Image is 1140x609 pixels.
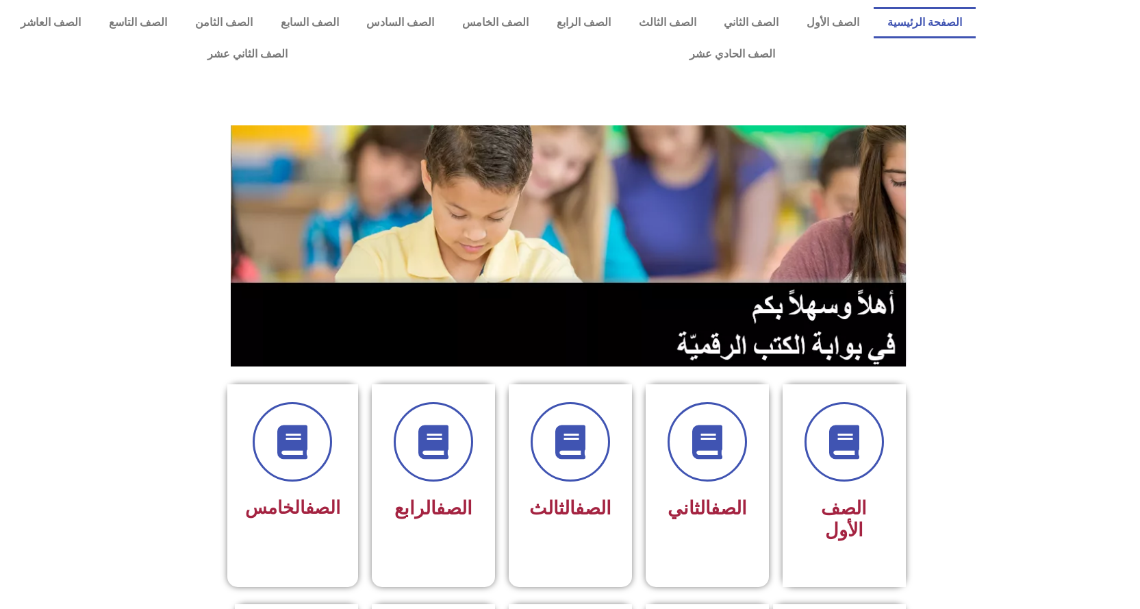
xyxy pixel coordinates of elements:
[711,497,747,519] a: الصف
[448,7,543,38] a: الصف الخامس
[543,7,625,38] a: الصف الرابع
[181,7,267,38] a: الصف الثامن
[575,497,611,519] a: الصف
[95,7,181,38] a: الصف التاسع
[668,497,747,519] span: الثاني
[245,497,340,518] span: الخامس
[436,497,472,519] a: الصف
[624,7,710,38] a: الصف الثالث
[821,497,867,541] span: الصف الأول
[874,7,976,38] a: الصفحة الرئيسية
[353,7,448,38] a: الصف السادس
[305,497,340,518] a: الصف
[529,497,611,519] span: الثالث
[7,7,95,38] a: الصف العاشر
[7,38,489,70] a: الصف الثاني عشر
[793,7,874,38] a: الصف الأول
[489,38,976,70] a: الصف الحادي عشر
[266,7,353,38] a: الصف السابع
[394,497,472,519] span: الرابع
[710,7,793,38] a: الصف الثاني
